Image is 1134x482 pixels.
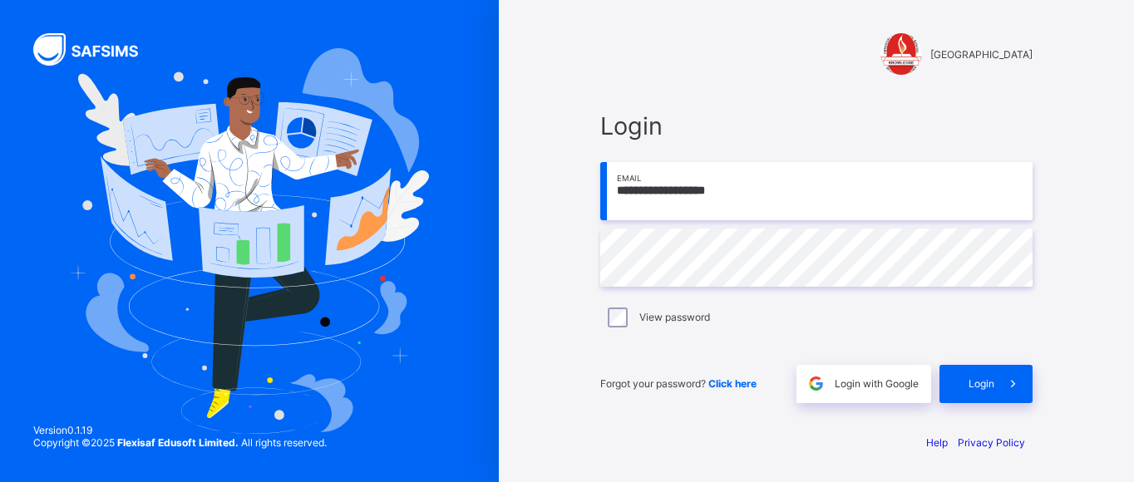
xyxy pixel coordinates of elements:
[600,111,1033,140] span: Login
[70,48,428,434] img: Hero Image
[806,374,826,393] img: google.396cfc9801f0270233282035f929180a.svg
[708,377,757,390] a: Click here
[926,436,948,449] a: Help
[930,48,1033,61] span: [GEOGRAPHIC_DATA]
[117,436,239,449] strong: Flexisaf Edusoft Limited.
[969,377,994,390] span: Login
[600,377,757,390] span: Forgot your password?
[33,424,327,436] span: Version 0.1.19
[33,33,158,66] img: SAFSIMS Logo
[639,311,710,323] label: View password
[33,436,327,449] span: Copyright © 2025 All rights reserved.
[958,436,1025,449] a: Privacy Policy
[835,377,919,390] span: Login with Google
